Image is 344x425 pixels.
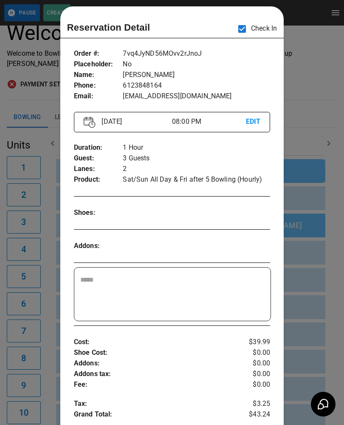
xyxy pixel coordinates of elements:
p: Duration : [74,143,123,153]
p: 6123848164 [123,80,270,91]
p: 1 Hour [123,143,270,153]
p: $0.00 [237,348,270,358]
p: 7vq4JyND56MOvv2rJnoJ [123,48,270,59]
p: Shoes : [74,208,123,218]
p: Addons : [74,241,123,251]
p: Product : [74,174,123,185]
p: EDIT [246,117,261,127]
p: [EMAIL_ADDRESS][DOMAIN_NAME] [123,91,270,102]
p: $43.24 [237,409,270,422]
p: Shoe Cost : [74,348,237,358]
p: [PERSON_NAME] [123,70,270,80]
p: Tax : [74,399,237,409]
p: Phone : [74,80,123,91]
p: Reservation Detail [67,20,150,34]
p: $0.00 [237,369,270,379]
p: Order # : [74,48,123,59]
p: Fee : [74,379,237,390]
p: Sat/Sun All Day & Fri after 5 Bowling (Hourly) [123,174,270,185]
p: No [123,59,270,70]
p: $0.00 [237,358,270,369]
img: Vector [84,117,96,128]
p: Check In [233,20,277,38]
p: 3 Guests [123,153,270,164]
p: Lanes : [74,164,123,174]
p: Name : [74,70,123,80]
p: $3.25 [237,399,270,409]
p: Addons : [74,358,237,369]
p: Addons tax : [74,369,237,379]
p: Guest : [74,153,123,164]
p: 2 [123,164,270,174]
p: Placeholder : [74,59,123,70]
p: Cost : [74,337,237,348]
p: $39.99 [237,337,270,348]
p: 08:00 PM [172,117,246,127]
p: $0.00 [237,379,270,390]
p: Email : [74,91,123,102]
p: [DATE] [98,117,172,127]
p: Grand Total : [74,409,237,422]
